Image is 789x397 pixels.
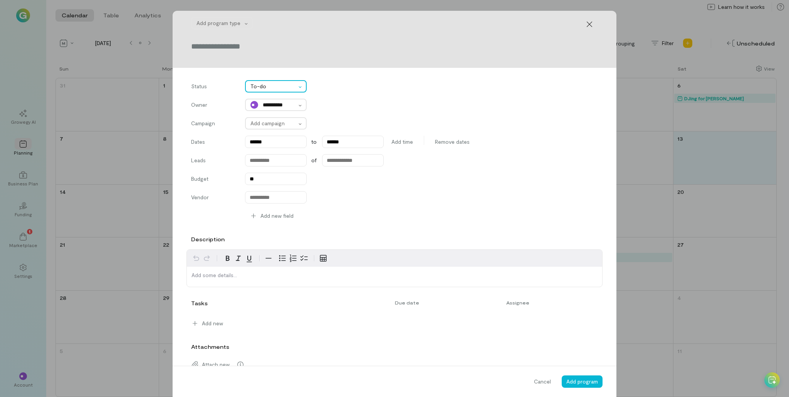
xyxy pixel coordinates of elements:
[191,138,237,146] label: Dates
[502,299,575,306] div: Assignee
[191,156,237,167] label: Leads
[186,357,603,372] div: Attach new
[391,138,413,146] span: Add time
[244,253,255,264] button: Underline
[202,320,223,327] span: Add new
[277,253,288,264] button: Bulleted list
[202,361,230,368] span: Attach new
[222,253,233,264] button: Bold
[435,138,470,146] span: Remove dates
[534,378,551,385] span: Cancel
[288,253,299,264] button: Numbered list
[311,138,317,146] span: to
[191,343,229,351] label: Attachments
[233,253,244,264] button: Italic
[311,156,317,164] span: of
[260,212,294,220] span: Add new field
[191,82,237,93] label: Status
[277,253,309,264] div: toggle group
[191,119,237,130] label: Campaign
[191,101,237,111] label: Owner
[191,175,237,185] label: Budget
[299,253,309,264] button: Check list
[191,236,225,243] label: Description
[562,375,603,388] button: Add program
[191,193,237,204] label: Vendor
[191,299,206,307] div: Tasks
[390,299,501,306] div: Due date
[187,267,602,287] div: editable markdown
[566,378,598,385] span: Add program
